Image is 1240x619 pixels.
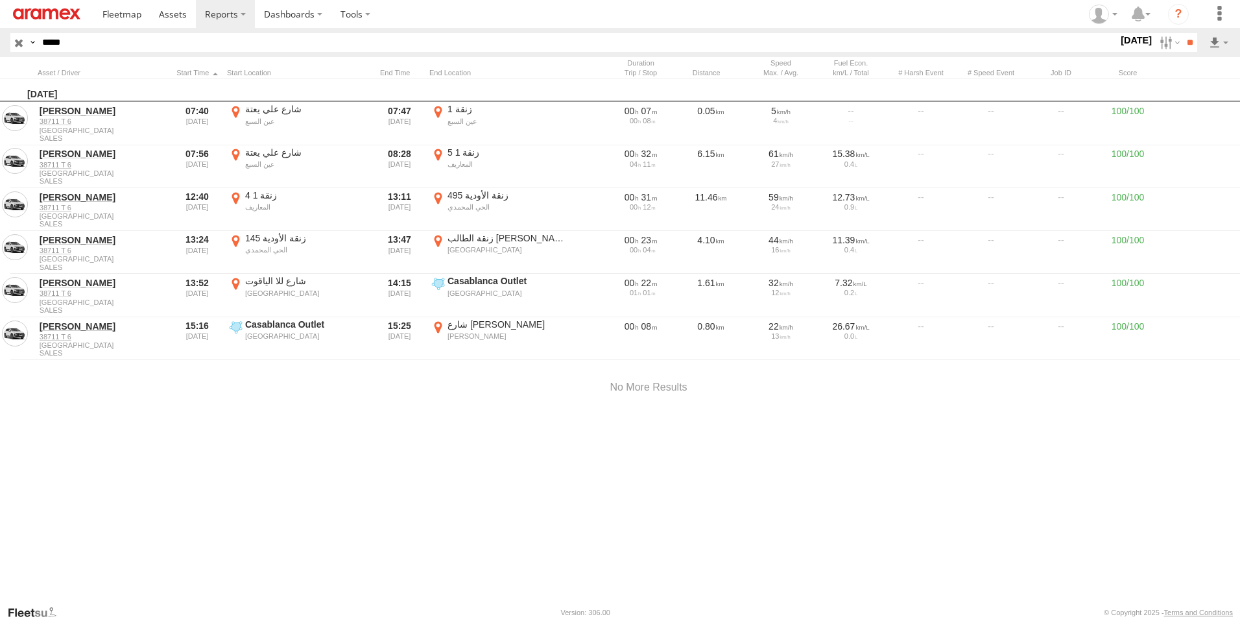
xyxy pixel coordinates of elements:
div: Click to Sort [678,68,743,77]
span: 32 [641,149,658,159]
div: 24 [750,203,811,211]
div: عين السبع [447,117,570,126]
span: 12 [643,203,655,211]
div: 1.61 [678,275,743,315]
span: 08 [643,117,655,125]
div: 100/100 [1099,275,1157,315]
div: 0.80 [678,319,743,359]
div: 61 [750,148,811,160]
span: [GEOGRAPHIC_DATA] [40,212,165,220]
div: 4 [750,117,811,125]
div: 6.15 [678,147,743,187]
div: 5 [750,105,811,117]
div: 14:15 [DATE] [375,275,424,315]
span: 01 [630,289,641,297]
div: عين السبع [245,117,368,126]
a: View Asset in Asset Management [2,148,28,174]
label: Export results as... [1208,33,1230,52]
img: aramex-logo.svg [13,8,80,19]
div: المعاريف [245,202,368,212]
div: 07:56 [DATE] [173,147,222,187]
div: [1867s] 01/09/2025 12:40 - 01/09/2025 13:11 [610,191,671,203]
span: 00 [630,203,641,211]
a: View Asset in Asset Management [2,234,28,260]
div: 15.38 [820,148,881,160]
div: 12:40 [DATE] [173,189,222,230]
div: [1416s] 01/09/2025 13:24 - 01/09/2025 13:47 [610,234,671,246]
div: [1351s] 01/09/2025 13:52 - 01/09/2025 14:15 [610,277,671,289]
div: زنقة 1 [447,103,570,115]
div: 11.39 [820,234,881,246]
label: Click to View Event Location [429,147,572,187]
div: [1931s] 01/09/2025 07:56 - 01/09/2025 08:28 [610,148,671,160]
span: 00 [625,321,639,332]
span: Filter Results to this Group [40,177,165,185]
div: 07:40 [DATE] [173,103,222,143]
label: Click to View Event Location [227,103,370,143]
div: الحي المحمدي [245,245,368,254]
div: 100/100 [1099,319,1157,359]
div: عين السبع [245,160,368,169]
span: [GEOGRAPHIC_DATA] [40,298,165,306]
span: [GEOGRAPHIC_DATA] [40,127,165,134]
a: 38711 T 6 [40,117,165,126]
div: 145 زنقة الأودية [245,232,368,244]
div: [GEOGRAPHIC_DATA] [245,289,368,298]
span: 00 [630,117,641,125]
span: 04 [643,246,655,254]
label: Click to View Event Location [227,319,370,359]
label: Click to View Event Location [429,275,572,315]
div: [GEOGRAPHIC_DATA] [447,245,570,254]
div: Job ID [1029,68,1093,77]
a: [PERSON_NAME] [40,277,165,289]
span: 01 [643,289,655,297]
a: 38711 T 6 [40,332,165,341]
span: Filter Results to this Group [40,134,165,142]
span: 00 [625,278,639,288]
label: Click to View Event Location [227,275,370,315]
span: 07 [641,106,658,116]
div: [423s] 01/09/2025 07:40 - 01/09/2025 07:47 [610,105,671,117]
span: 00 [630,246,641,254]
label: Click to View Event Location [429,103,572,143]
div: شارع علي يعتة [245,103,368,115]
div: 08:28 [DATE] [375,147,424,187]
span: 00 [625,149,639,159]
div: Click to Sort [173,68,222,77]
span: 00 [625,235,639,245]
div: 100/100 [1099,232,1157,273]
div: 11.46 [678,189,743,230]
span: 00 [625,192,639,202]
div: الحي المحمدي [447,202,570,212]
div: 13:11 [DATE] [375,189,424,230]
div: [516s] 01/09/2025 15:16 - 01/09/2025 15:25 [610,321,671,332]
div: 0.4 [820,246,881,254]
div: 16 [750,246,811,254]
a: [PERSON_NAME] [40,148,165,160]
label: Click to View Event Location [429,189,572,230]
i: ? [1168,4,1189,25]
div: 12 [750,289,811,297]
label: Search Query [27,33,38,52]
span: 31 [641,192,658,202]
div: © Copyright 2025 - [1104,609,1233,616]
div: 15:25 [DATE] [375,319,424,359]
div: 12.73 [820,191,881,203]
div: Emad Mabrouk [1084,5,1122,24]
div: 0.4 [820,160,881,168]
div: 26.67 [820,321,881,332]
div: Version: 306.00 [561,609,610,616]
a: 38711 T 6 [40,203,165,212]
div: زنقة الطالب [PERSON_NAME] [447,232,570,244]
span: 04 [630,160,641,168]
span: Filter Results to this Group [40,263,165,271]
span: Filter Results to this Group [40,306,165,314]
div: شارع علي يعتة [245,147,368,158]
a: View Asset in Asset Management [2,277,28,303]
div: 0.2 [820,289,881,297]
a: [PERSON_NAME] [40,191,165,203]
div: 7.32 [820,277,881,289]
div: 100/100 [1099,147,1157,187]
div: 13 [750,332,811,340]
div: 27 [750,160,811,168]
